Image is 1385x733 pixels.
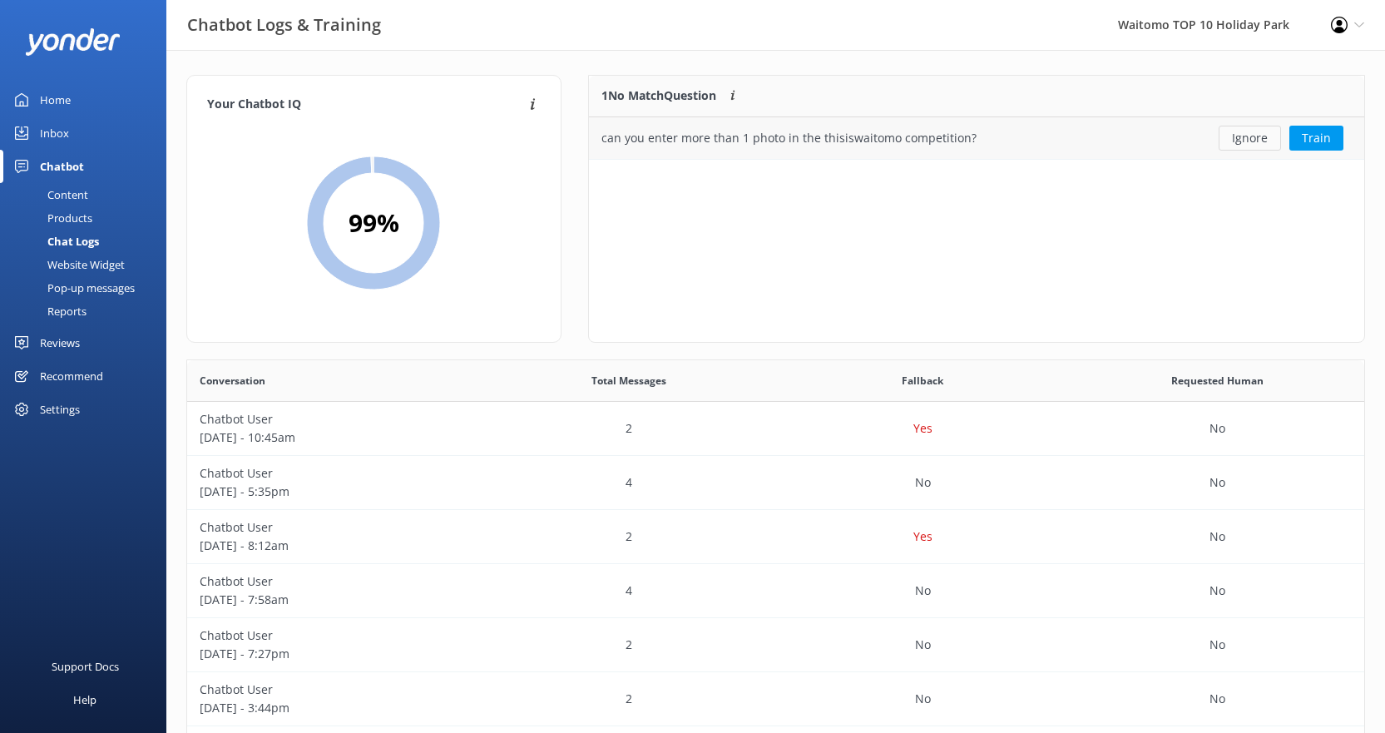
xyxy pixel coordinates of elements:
[1209,419,1225,438] p: No
[589,117,1364,159] div: row
[10,253,166,276] a: Website Widget
[200,681,469,699] p: Chatbot User
[200,410,469,428] p: Chatbot User
[40,83,71,116] div: Home
[40,359,103,393] div: Recommend
[10,183,166,206] a: Content
[10,206,166,230] a: Products
[187,510,1364,564] div: row
[10,183,88,206] div: Content
[10,206,92,230] div: Products
[902,373,943,389] span: Fallback
[10,253,125,276] div: Website Widget
[626,690,632,708] p: 2
[200,645,469,663] p: [DATE] - 7:27pm
[1209,582,1225,600] p: No
[200,537,469,555] p: [DATE] - 8:12am
[200,591,469,609] p: [DATE] - 7:58am
[10,230,99,253] div: Chat Logs
[10,300,166,323] a: Reports
[187,12,381,38] h3: Chatbot Logs & Training
[187,618,1364,672] div: row
[200,428,469,447] p: [DATE] - 10:45am
[915,473,931,492] p: No
[187,564,1364,618] div: row
[1219,126,1281,151] button: Ignore
[626,473,632,492] p: 4
[200,699,469,717] p: [DATE] - 3:44pm
[200,627,469,645] p: Chatbot User
[913,527,932,546] p: Yes
[626,582,632,600] p: 4
[10,276,135,300] div: Pop-up messages
[40,393,80,426] div: Settings
[200,518,469,537] p: Chatbot User
[915,582,931,600] p: No
[1209,690,1225,708] p: No
[1209,636,1225,654] p: No
[601,129,977,147] div: can you enter more than 1 photo in the thisiswaitomo competition?
[1209,473,1225,492] p: No
[25,28,121,56] img: yonder-white-logo.png
[200,483,469,501] p: [DATE] - 5:35pm
[626,527,632,546] p: 2
[10,300,87,323] div: Reports
[589,117,1364,159] div: grid
[1171,373,1264,389] span: Requested Human
[40,150,84,183] div: Chatbot
[1289,126,1343,151] button: Train
[10,230,166,253] a: Chat Logs
[187,402,1364,456] div: row
[187,456,1364,510] div: row
[200,464,469,483] p: Chatbot User
[913,419,932,438] p: Yes
[40,326,80,359] div: Reviews
[915,636,931,654] p: No
[1209,527,1225,546] p: No
[626,636,632,654] p: 2
[10,276,166,300] a: Pop-up messages
[40,116,69,150] div: Inbox
[207,96,525,114] h4: Your Chatbot IQ
[601,87,716,105] p: 1 No Match Question
[591,373,666,389] span: Total Messages
[349,203,399,243] h2: 99 %
[915,690,931,708] p: No
[200,373,265,389] span: Conversation
[187,672,1364,726] div: row
[52,650,119,683] div: Support Docs
[626,419,632,438] p: 2
[200,572,469,591] p: Chatbot User
[73,683,96,716] div: Help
